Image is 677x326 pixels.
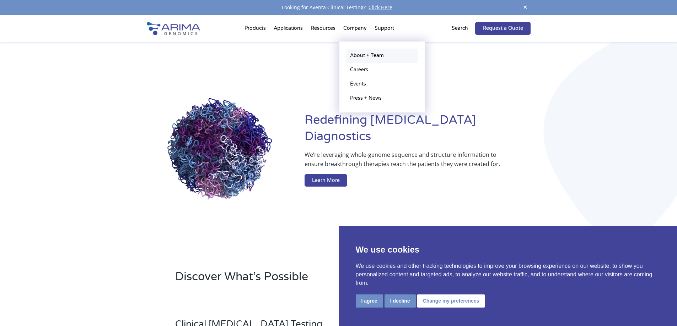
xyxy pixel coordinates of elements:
[366,4,395,11] a: Click Here
[305,150,502,174] p: We’re leveraging whole-genome sequence and structure information to ensure breakthrough therapies...
[356,243,660,256] p: We use cookies
[305,112,530,150] h1: Redefining [MEDICAL_DATA] Diagnostics
[346,49,418,63] a: About + Team
[346,91,418,105] a: Press + News
[346,63,418,77] a: Careers
[147,3,531,12] div: Looking for Aventa Clinical Testing?
[356,262,660,287] p: We use cookies and other tracking technologies to improve your browsing experience on our website...
[417,294,485,308] button: Change my preferences
[346,77,418,91] a: Events
[452,24,468,33] p: Search
[175,269,429,290] h2: Discover What’s Possible
[475,22,531,35] a: Request a Quote
[147,22,200,35] img: Arima-Genomics-logo
[385,294,416,308] button: I decline
[356,294,383,308] button: I agree
[305,174,347,187] a: Learn More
